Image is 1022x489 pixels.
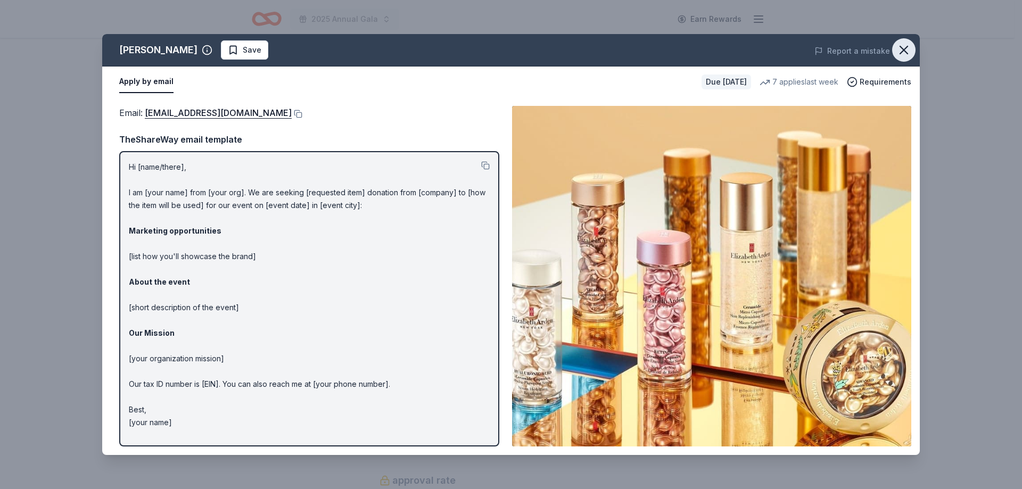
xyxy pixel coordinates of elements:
[243,44,261,56] span: Save
[119,132,499,146] div: TheShareWay email template
[760,76,838,88] div: 7 applies last week
[814,45,890,57] button: Report a mistake
[702,74,751,89] div: Due [DATE]
[129,161,490,429] p: Hi [name/there], I am [your name] from [your org]. We are seeking [requested item] donation from ...
[512,106,911,446] img: Image for Elizabeth Arden
[129,328,175,337] strong: Our Mission
[119,42,197,59] div: [PERSON_NAME]
[119,107,292,118] span: Email :
[129,226,221,235] strong: Marketing opportunities
[145,106,292,120] a: [EMAIL_ADDRESS][DOMAIN_NAME]
[119,71,174,93] button: Apply by email
[847,76,911,88] button: Requirements
[860,76,911,88] span: Requirements
[129,277,190,286] strong: About the event
[221,40,268,60] button: Save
